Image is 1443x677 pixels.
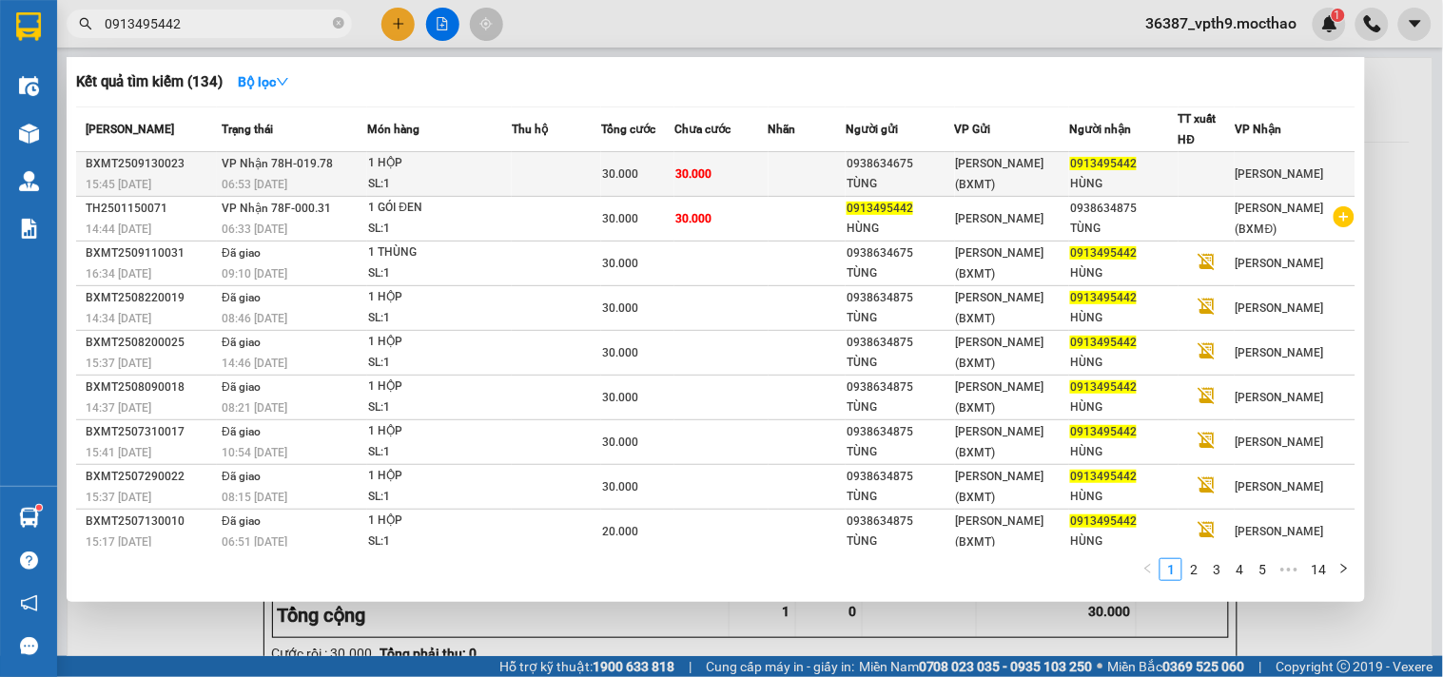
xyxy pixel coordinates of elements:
span: Đã giao [222,470,261,483]
div: 1 HỘP [368,466,511,487]
span: 06:33 [DATE] [222,222,287,236]
span: [PERSON_NAME] [1236,167,1324,181]
div: SL: 1 [368,219,511,240]
div: 1 HỘP [368,421,511,442]
span: Nhãn [769,123,796,136]
a: 5 [1252,559,1273,580]
span: notification [20,594,38,612]
span: 0913495442 [1070,425,1137,438]
span: 30.000 [602,435,638,449]
span: Món hàng [367,123,419,136]
div: 0938634875 [847,333,954,353]
div: SL: 1 [368,442,511,463]
span: 15:41 [DATE] [86,446,151,459]
span: 0913495442 [1070,157,1137,170]
input: Tìm tên, số ĐT hoặc mã đơn [105,13,329,34]
img: warehouse-icon [19,76,39,96]
div: 1 HỘP [368,287,511,308]
span: Chưa cước [674,123,731,136]
div: 0938634875 [847,512,954,532]
button: right [1333,558,1355,581]
span: environment [10,127,23,141]
div: HÙNG [1070,353,1178,373]
div: 0938634875 [1070,199,1178,219]
span: Người nhận [1069,123,1131,136]
span: VP Nhận 78H-019.78 [222,157,333,170]
span: down [276,75,289,88]
span: [PERSON_NAME] (BXMT) [956,470,1044,504]
span: close-circle [333,15,344,33]
a: 14 [1305,559,1332,580]
div: TH2501150071 [86,199,216,219]
span: [PERSON_NAME] (BXMT) [956,514,1044,549]
img: logo.jpg [10,10,76,76]
span: [PERSON_NAME] (BXMT) [956,246,1044,280]
div: 1 HỘP [368,377,511,397]
span: 08:15 [DATE] [222,491,287,504]
div: HÙNG [847,219,954,239]
span: 15:45 [DATE] [86,178,151,191]
li: Next 5 Pages [1274,558,1304,581]
span: 14:44 [DATE] [86,222,151,236]
sup: 1 [36,505,42,511]
div: TÙNG [847,353,954,373]
span: VP Gửi [955,123,991,136]
div: TÙNG [1070,219,1178,239]
span: 30.000 [602,391,638,404]
span: 30.000 [602,346,638,359]
div: HÙNG [1070,263,1178,283]
span: [PERSON_NAME] (BXMT) [956,380,1044,415]
span: 20.000 [602,525,638,538]
div: SL: 1 [368,353,511,374]
button: left [1137,558,1160,581]
li: 14 [1304,558,1333,581]
div: 0938634875 [847,467,954,487]
span: 30.000 [602,212,638,225]
span: 0913495442 [1070,514,1137,528]
div: 1 THÙNG [368,242,511,263]
div: SL: 1 [368,532,511,552]
div: TÙNG [847,487,954,507]
span: close-circle [333,17,344,29]
span: plus-circle [1334,206,1355,227]
div: 0938634875 [847,377,954,397]
span: [PERSON_NAME] [1236,480,1324,493]
span: 09:10 [DATE] [222,267,287,280]
span: 16:34 [DATE] [86,267,151,280]
div: TÙNG [847,308,954,328]
div: BXMT2507290022 [86,467,216,487]
div: HÙNG [1070,308,1178,328]
span: TT xuất HĐ [1179,112,1217,146]
div: HÙNG [1070,397,1178,417]
span: Thu hộ [512,123,548,136]
div: SL: 1 [368,174,511,195]
li: VP [PERSON_NAME] [10,103,131,124]
span: [PERSON_NAME] [1236,301,1324,315]
span: Đã giao [222,380,261,394]
img: warehouse-icon [19,171,39,191]
span: 30.000 [675,212,712,225]
div: BXMT2509110031 [86,243,216,263]
div: 1 GÓI ĐEN [368,198,511,219]
span: [PERSON_NAME] (BXMT) [956,291,1044,325]
span: 30.000 [602,167,638,181]
span: 0913495442 [1070,470,1137,483]
span: [PERSON_NAME] (BXMT) [956,336,1044,370]
div: BXMT2508200025 [86,333,216,353]
div: HÙNG [1070,487,1178,507]
div: 0938634675 [847,154,954,174]
span: 06:53 [DATE] [222,178,287,191]
div: 0938634875 [847,288,954,308]
span: [PERSON_NAME] (BXMT) [956,157,1044,191]
span: VP Nhận [1235,123,1281,136]
div: 0938634675 [847,243,954,263]
div: 1 HỘP [368,511,511,532]
span: 08:46 [DATE] [222,312,287,325]
span: message [20,637,38,655]
span: Người gửi [846,123,898,136]
div: TÙNG [847,532,954,551]
button: Bộ lọcdown [223,67,304,97]
li: 2 [1182,558,1205,581]
img: logo-vxr [16,12,41,41]
span: 0913495442 [1070,246,1137,260]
